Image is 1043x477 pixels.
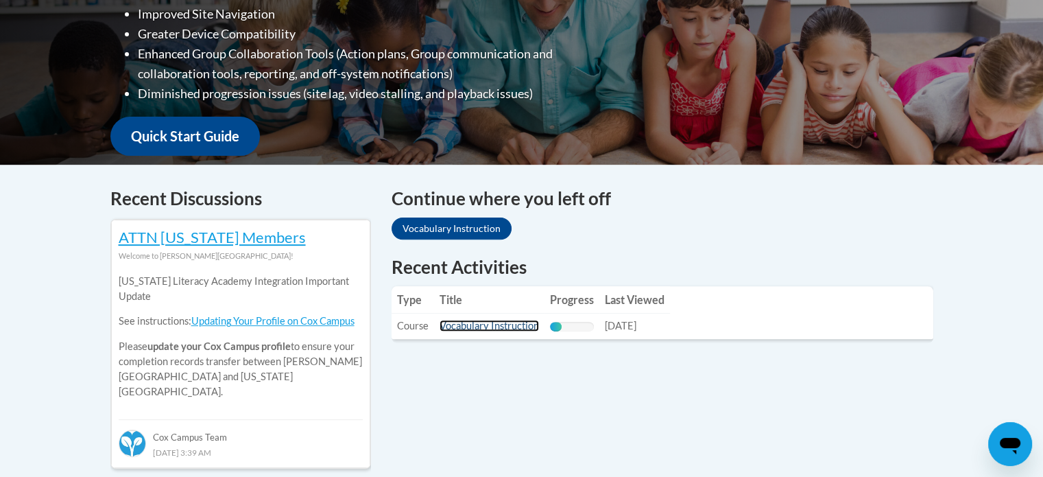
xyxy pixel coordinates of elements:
th: Progress [544,286,599,314]
li: Diminished progression issues (site lag, video stalling, and playback issues) [138,84,608,104]
a: Vocabulary Instruction [440,320,539,331]
span: [DATE] [605,320,636,331]
iframe: Button to launch messaging window [988,422,1032,466]
p: See instructions: [119,314,363,329]
th: Last Viewed [599,286,670,314]
p: [US_STATE] Literacy Academy Integration Important Update [119,274,363,304]
h1: Recent Activities [392,255,933,279]
div: [DATE] 3:39 AM [119,445,363,460]
a: ATTN [US_STATE] Members [119,228,306,246]
li: Improved Site Navigation [138,4,608,24]
img: Cox Campus Team [119,430,146,457]
span: Course [397,320,429,331]
a: Vocabulary Instruction [392,218,512,240]
div: Please to ensure your completion records transfer between [PERSON_NAME][GEOGRAPHIC_DATA] and [US_... [119,264,363,410]
a: Quick Start Guide [110,117,260,156]
a: Updating Your Profile on Cox Campus [191,315,355,327]
h4: Continue where you left off [392,185,933,212]
h4: Recent Discussions [110,185,371,212]
li: Enhanced Group Collaboration Tools (Action plans, Group communication and collaboration tools, re... [138,44,608,84]
li: Greater Device Compatibility [138,24,608,44]
b: update your Cox Campus profile [147,340,291,352]
div: Progress, % [550,322,562,331]
div: Cox Campus Team [119,419,363,444]
th: Type [392,286,434,314]
div: Welcome to [PERSON_NAME][GEOGRAPHIC_DATA]! [119,248,363,264]
th: Title [434,286,544,314]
